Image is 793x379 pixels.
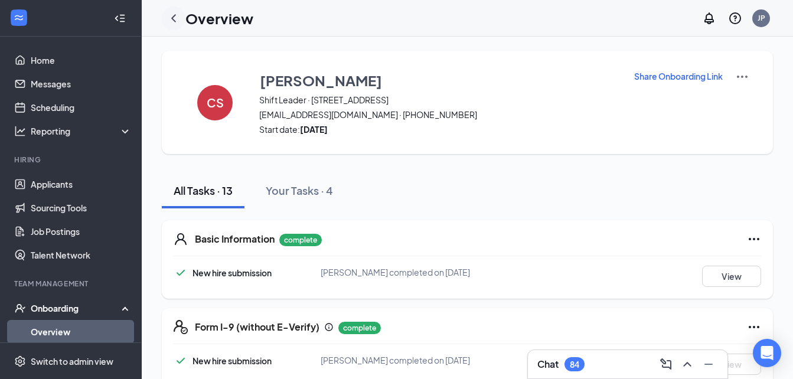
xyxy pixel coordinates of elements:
[14,355,26,367] svg: Settings
[192,267,272,278] span: New hire submission
[753,339,781,367] div: Open Intercom Messenger
[14,302,26,314] svg: UserCheck
[31,320,132,344] a: Overview
[174,183,233,198] div: All Tasks · 13
[174,320,188,334] svg: FormI9EVerifyIcon
[321,355,470,365] span: [PERSON_NAME] completed on [DATE]
[747,320,761,334] svg: Ellipses
[174,266,188,280] svg: Checkmark
[207,99,224,107] h4: CS
[701,357,716,371] svg: Minimize
[321,267,470,277] span: [PERSON_NAME] completed on [DATE]
[14,155,129,165] div: Hiring
[167,11,181,25] svg: ChevronLeft
[338,322,381,334] p: complete
[13,12,25,24] svg: WorkstreamLogo
[31,196,132,220] a: Sourcing Tools
[657,355,675,374] button: ComposeMessage
[702,11,716,25] svg: Notifications
[195,321,319,334] h5: Form I-9 (without E-Verify)
[14,279,129,289] div: Team Management
[259,123,619,135] span: Start date:
[300,124,328,135] strong: [DATE]
[31,355,113,367] div: Switch to admin view
[537,358,559,371] h3: Chat
[324,322,334,332] svg: Info
[728,11,742,25] svg: QuestionInfo
[31,72,132,96] a: Messages
[634,70,723,83] button: Share Onboarding Link
[174,232,188,246] svg: User
[195,233,275,246] h5: Basic Information
[259,109,619,120] span: [EMAIL_ADDRESS][DOMAIN_NAME] · [PHONE_NUMBER]
[699,355,718,374] button: Minimize
[702,266,761,287] button: View
[634,70,723,82] p: Share Onboarding Link
[678,355,697,374] button: ChevronUp
[31,125,132,137] div: Reporting
[31,48,132,72] a: Home
[680,357,694,371] svg: ChevronUp
[31,243,132,267] a: Talent Network
[735,70,749,84] img: More Actions
[31,172,132,196] a: Applicants
[31,220,132,243] a: Job Postings
[31,96,132,119] a: Scheduling
[259,70,619,91] button: [PERSON_NAME]
[185,70,244,135] button: CS
[747,232,761,246] svg: Ellipses
[259,94,619,106] span: Shift Leader · [STREET_ADDRESS]
[702,354,761,375] button: View
[279,234,322,246] p: complete
[570,360,579,370] div: 84
[260,70,382,90] h3: [PERSON_NAME]
[14,125,26,137] svg: Analysis
[31,302,122,314] div: Onboarding
[192,355,272,366] span: New hire submission
[185,8,253,28] h1: Overview
[114,12,126,24] svg: Collapse
[174,354,188,368] svg: Checkmark
[758,13,765,23] div: JP
[266,183,333,198] div: Your Tasks · 4
[659,357,673,371] svg: ComposeMessage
